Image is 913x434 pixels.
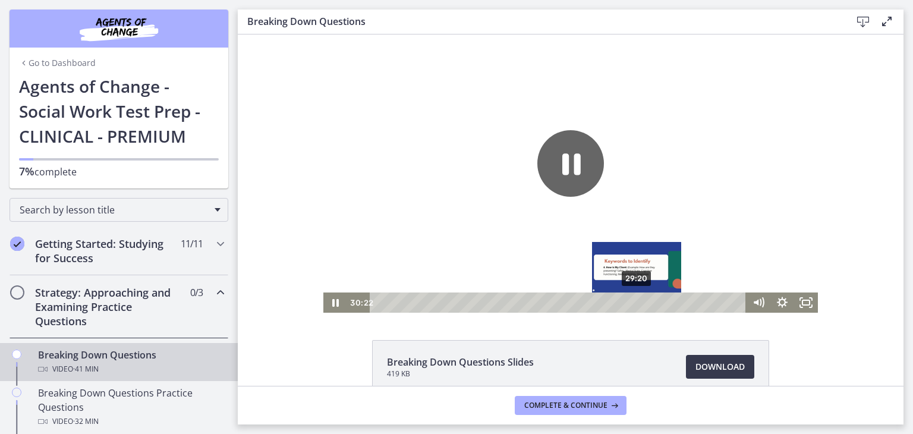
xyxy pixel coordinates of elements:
h2: Strategy: Approaching and Examining Practice Questions [35,285,180,328]
span: · 41 min [73,362,99,376]
div: Playbar [141,258,503,278]
span: 419 KB [387,369,534,379]
div: Breaking Down Questions [38,348,223,376]
iframe: Video Lesson [238,34,903,313]
span: Download [695,360,745,374]
div: Breaking Down Questions Practice Questions [38,386,223,429]
div: Video [38,414,223,429]
a: Download [686,355,754,379]
span: 0 / 3 [190,285,203,300]
h1: Agents of Change - Social Work Test Prep - CLINICAL - PREMIUM [19,74,219,149]
span: 7% [19,164,34,178]
img: Agents of Change Social Work Test Prep [48,14,190,43]
button: Pause [300,96,366,162]
span: Complete & continue [524,401,607,410]
span: 11 / 11 [181,237,203,251]
button: Pause [86,258,109,278]
h3: Breaking Down Questions [247,14,832,29]
button: Mute [509,258,533,278]
div: Video [38,362,223,376]
button: Fullscreen [556,258,580,278]
button: Complete & continue [515,396,626,415]
span: Search by lesson title [20,203,209,216]
div: Search by lesson title [10,198,228,222]
i: Completed [10,237,24,251]
span: Breaking Down Questions Slides [387,355,534,369]
button: Show settings menu [533,258,556,278]
p: complete [19,164,219,179]
h2: Getting Started: Studying for Success [35,237,180,265]
span: · 32 min [73,414,99,429]
a: Go to Dashboard [19,57,96,69]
